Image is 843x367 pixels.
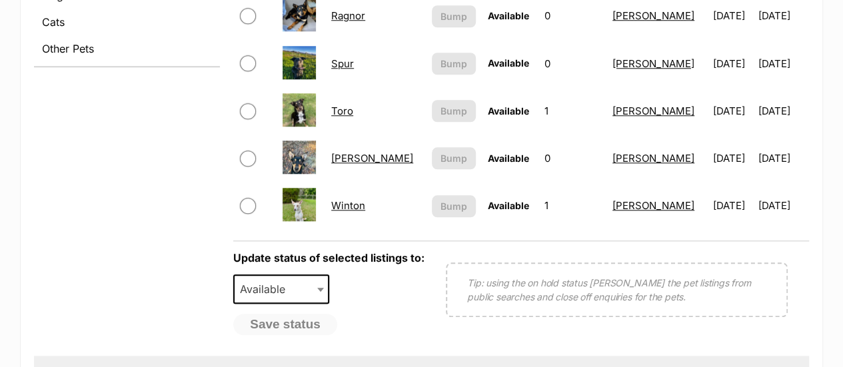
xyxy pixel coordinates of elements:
a: [PERSON_NAME] [612,105,694,117]
td: [DATE] [758,88,808,134]
td: [DATE] [708,183,757,228]
td: 0 [539,41,606,87]
span: Available [488,153,529,164]
a: [PERSON_NAME] [612,152,694,165]
span: Bump [440,199,467,213]
button: Bump [432,147,475,169]
td: 1 [539,88,606,134]
a: Other Pets [34,37,220,61]
span: Available [233,274,329,304]
td: [DATE] [758,41,808,87]
td: 1 [539,183,606,228]
a: Toro [331,105,353,117]
td: [DATE] [708,88,757,134]
span: Available [488,200,529,211]
p: Tip: using the on hold status [PERSON_NAME] the pet listings from public searches and close off e... [467,276,766,304]
a: Spur [331,57,354,70]
span: Bump [440,9,467,23]
a: [PERSON_NAME] [612,9,694,22]
span: Bump [440,57,467,71]
label: Update status of selected listings to: [233,251,424,264]
a: Ragnor [331,9,365,22]
a: [PERSON_NAME] [612,199,694,212]
span: Available [488,57,529,69]
td: [DATE] [758,183,808,228]
button: Bump [432,5,475,27]
button: Bump [432,100,475,122]
button: Save status [233,314,337,335]
span: Available [488,10,529,21]
span: Available [235,280,299,298]
a: Cats [34,10,220,34]
button: Bump [432,53,475,75]
span: Bump [440,104,467,118]
button: Bump [432,195,475,217]
td: 0 [539,135,606,181]
span: Available [488,105,529,117]
td: [DATE] [708,135,757,181]
td: [DATE] [758,135,808,181]
td: [DATE] [708,41,757,87]
a: [PERSON_NAME] [331,152,413,165]
a: [PERSON_NAME] [612,57,694,70]
a: Winton [331,199,365,212]
span: Bump [440,151,467,165]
